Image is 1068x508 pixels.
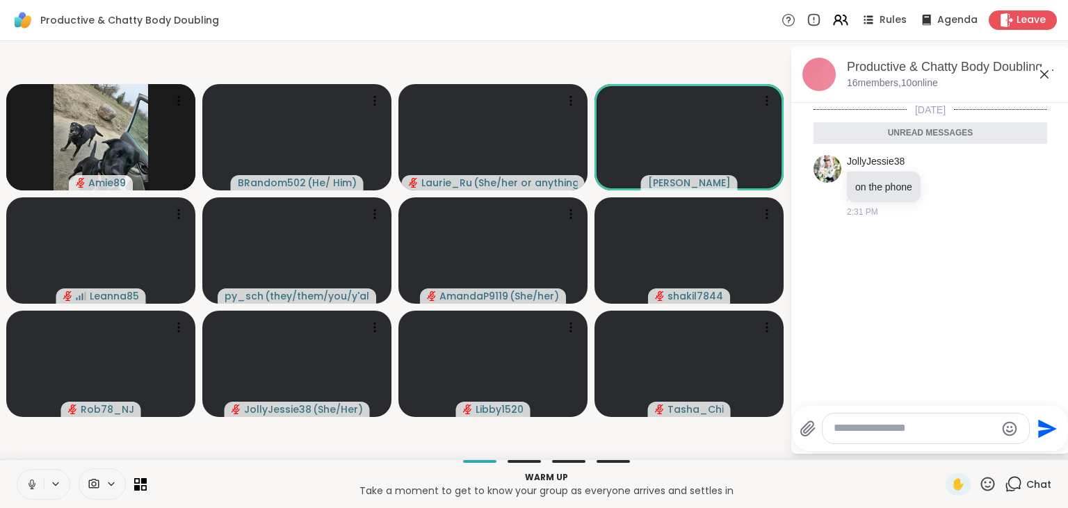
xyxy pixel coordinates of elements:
span: ( they/them/you/y'all/i/we ) [265,289,369,303]
span: shakil7844 [667,289,723,303]
span: audio-muted [409,178,419,188]
button: Emoji picker [1001,420,1018,437]
span: Leave [1017,13,1046,27]
span: Chat [1026,477,1051,491]
span: ( She/her or anything else ) [474,176,578,190]
p: on the phone [855,180,912,194]
span: audio-muted [427,291,437,301]
button: Send [1030,413,1061,444]
span: Productive & Chatty Body Doubling [40,13,219,27]
span: AmandaP9119 [439,289,508,303]
textarea: Type your message [834,421,996,436]
span: audio-muted [68,404,78,414]
span: audio-muted [655,404,665,414]
img: Productive & Chatty Body Doubling , Oct 10 [802,58,836,91]
div: Unread messages [814,122,1047,145]
span: [PERSON_NAME] [648,176,731,190]
a: JollyJessie38 [847,155,905,169]
span: [DATE] [907,103,954,117]
span: Amie89 [88,176,126,190]
span: ( She/Her ) [313,402,363,416]
img: ShareWell Logomark [11,8,35,32]
span: audio-muted [76,178,86,188]
span: audio-muted [463,404,473,414]
span: audio-muted [63,291,73,301]
span: Tasha_Chi [667,402,724,416]
span: py_sch [225,289,264,303]
img: Amie89 [54,84,148,190]
span: Rob78_NJ [81,402,134,416]
span: BRandom502 [238,176,306,190]
p: Take a moment to get to know your group as everyone arrives and settles in [155,484,937,498]
span: Laurie_Ru [421,176,472,190]
span: audio-muted [232,404,241,414]
span: 2:31 PM [847,206,878,218]
span: ✋ [951,476,965,493]
span: Rules [880,13,907,27]
img: https://sharewell-space-live.sfo3.digitaloceanspaces.com/user-generated/3602621c-eaa5-4082-863a-9... [814,155,841,183]
span: audio-muted [655,291,665,301]
span: Leanna85 [90,289,139,303]
p: Warm up [155,471,937,484]
span: ( She/her ) [510,289,559,303]
p: 16 members, 10 online [847,76,938,90]
span: Libby1520 [476,402,524,416]
div: Productive & Chatty Body Doubling , [DATE] [847,58,1058,76]
span: Agenda [937,13,978,27]
span: JollyJessie38 [244,402,311,416]
span: ( He/ Him ) [307,176,357,190]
